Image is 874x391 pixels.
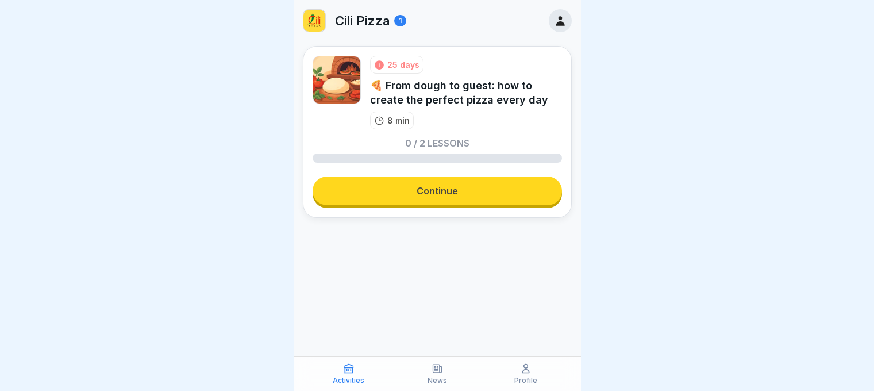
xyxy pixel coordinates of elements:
[313,56,361,104] img: fm2xlnd4abxcjct7hdb1279s.png
[405,139,469,148] p: 0 / 2 lessons
[387,59,419,71] div: 25 days
[303,10,325,32] img: cili_pizza.png
[370,78,562,107] div: 🍕 From dough to guest: how to create the perfect pizza every day
[394,15,406,26] div: 1
[428,377,447,385] p: News
[335,13,390,28] p: Cili Pizza
[333,377,364,385] p: Activities
[387,114,410,126] p: 8 min
[514,377,537,385] p: Profile
[313,177,562,205] a: Continue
